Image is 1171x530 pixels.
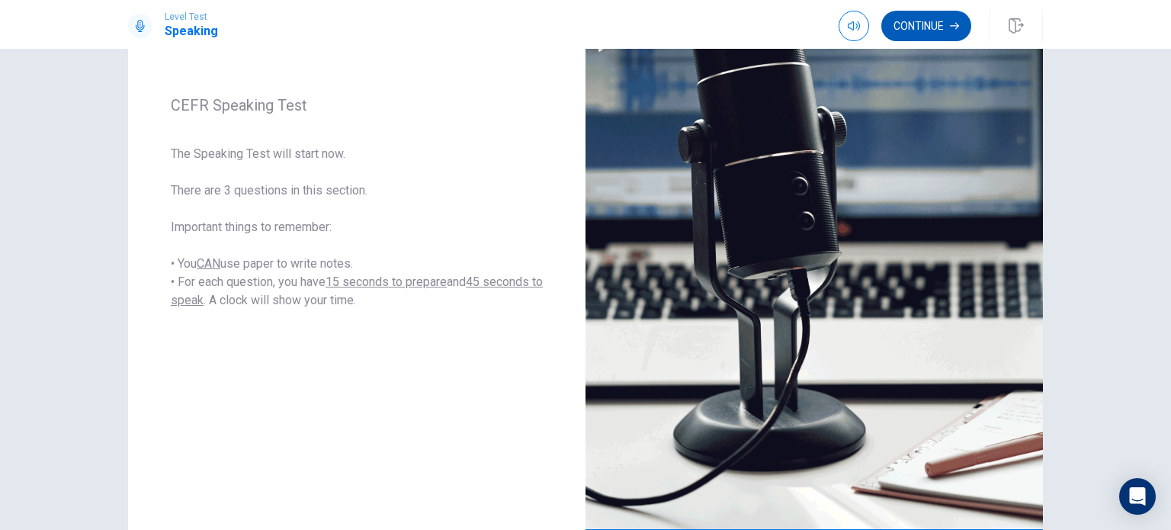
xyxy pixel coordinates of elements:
u: CAN [197,256,220,271]
u: 15 seconds to prepare [326,275,447,289]
div: Open Intercom Messenger [1119,478,1156,515]
span: Level Test [165,11,218,22]
h1: Speaking [165,22,218,40]
span: CEFR Speaking Test [171,96,543,114]
span: The Speaking Test will start now. There are 3 questions in this section. Important things to reme... [171,145,543,310]
button: Continue [881,11,971,41]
